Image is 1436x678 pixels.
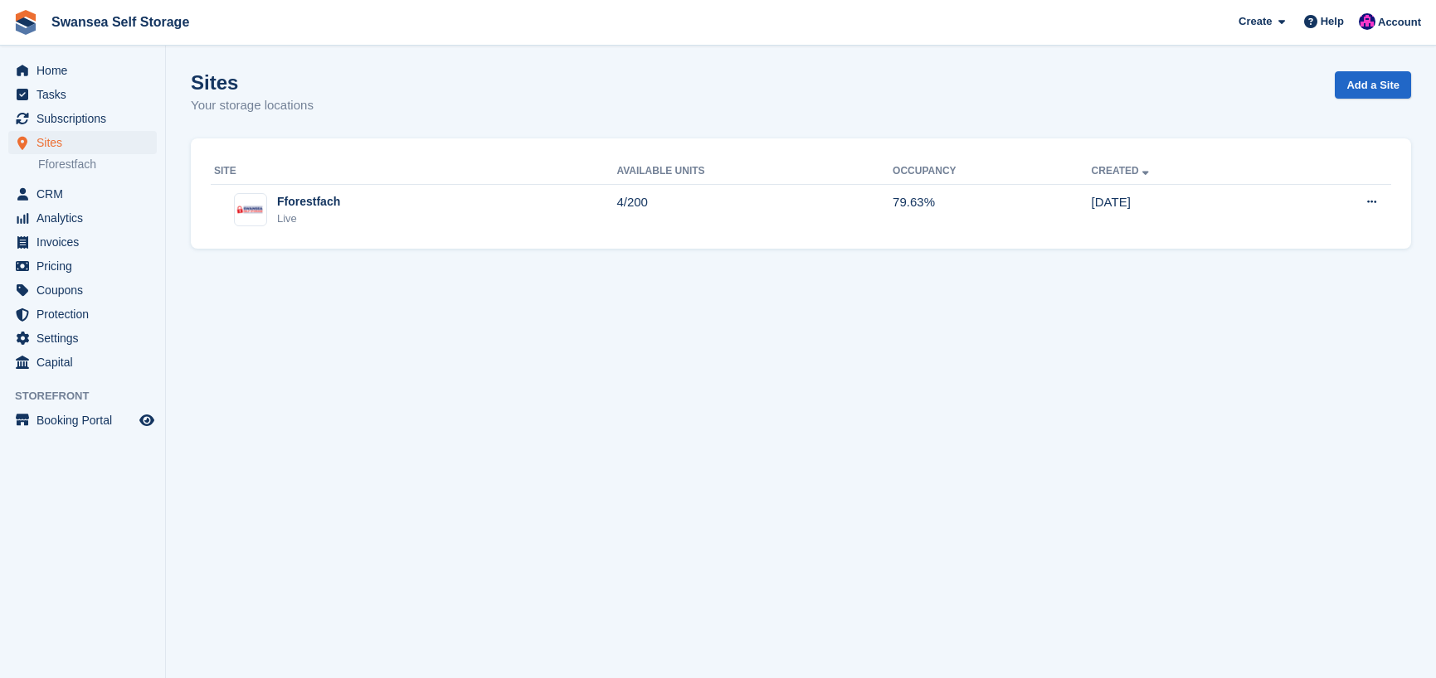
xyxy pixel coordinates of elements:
span: Invoices [37,230,136,254]
a: menu [8,230,157,254]
p: Your storage locations [191,96,314,115]
a: Preview store [137,410,157,430]
a: menu [8,131,157,154]
span: Subscriptions [37,107,136,130]
span: CRM [37,182,136,206]
img: Image of Fforestfach site [235,205,266,215]
span: Tasks [37,83,136,106]
td: 79.63% [893,184,1091,235]
a: menu [8,107,157,130]
span: Settings [37,327,136,350]
td: [DATE] [1092,184,1282,235]
a: menu [8,206,157,230]
img: stora-icon-8386f47178a22dfd0bd8f6a31ec36ba5ce8667c1dd55bd0f319d3a0aa187defe.svg [13,10,38,35]
span: Sites [37,131,136,154]
div: Fforestfach [277,193,340,211]
a: Created [1092,165,1152,177]
a: Swansea Self Storage [45,8,196,36]
th: Site [211,158,616,185]
img: Donna Davies [1359,13,1375,30]
a: menu [8,278,157,302]
th: Available Units [616,158,893,185]
a: Fforestfach [38,157,157,172]
span: Home [37,59,136,82]
td: 4/200 [616,184,893,235]
th: Occupancy [893,158,1091,185]
a: menu [8,409,157,432]
a: menu [8,254,157,278]
span: Create [1239,13,1272,30]
div: Live [277,211,340,227]
a: menu [8,327,157,350]
a: menu [8,303,157,326]
a: menu [8,83,157,106]
a: menu [8,351,157,374]
h1: Sites [191,71,314,94]
span: Booking Portal [37,409,136,432]
a: Add a Site [1335,71,1411,99]
span: Coupons [37,278,136,302]
span: Pricing [37,254,136,278]
a: menu [8,59,157,82]
span: Capital [37,351,136,374]
span: Storefront [15,388,165,404]
span: Analytics [37,206,136,230]
span: Protection [37,303,136,326]
span: Help [1321,13,1344,30]
span: Account [1378,14,1421,31]
a: menu [8,182,157,206]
